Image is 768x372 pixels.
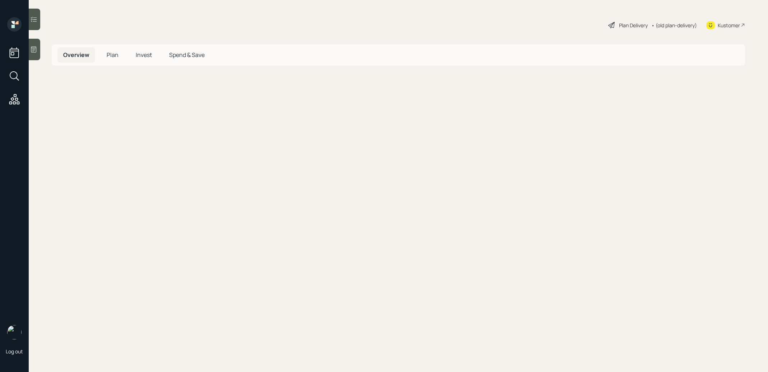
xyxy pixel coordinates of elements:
[651,22,697,29] div: • (old plan-delivery)
[63,51,89,59] span: Overview
[136,51,152,59] span: Invest
[619,22,648,29] div: Plan Delivery
[718,22,740,29] div: Kustomer
[6,348,23,355] div: Log out
[169,51,205,59] span: Spend & Save
[7,325,22,339] img: treva-nostdahl-headshot.png
[107,51,118,59] span: Plan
